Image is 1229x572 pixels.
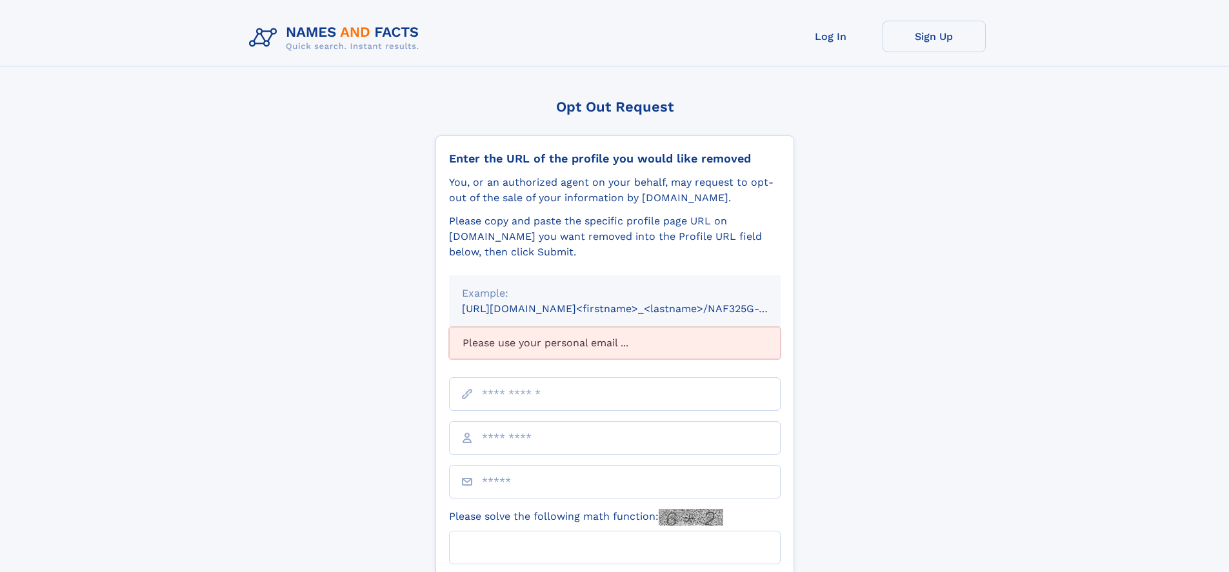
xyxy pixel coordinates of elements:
div: Opt Out Request [435,99,794,115]
div: Please copy and paste the specific profile page URL on [DOMAIN_NAME] you want removed into the Pr... [449,213,781,260]
div: You, or an authorized agent on your behalf, may request to opt-out of the sale of your informatio... [449,175,781,206]
a: Sign Up [883,21,986,52]
div: Please use your personal email ... [449,327,781,359]
div: Enter the URL of the profile you would like removed [449,152,781,166]
small: [URL][DOMAIN_NAME]<firstname>_<lastname>/NAF325G-xxxxxxxx [462,302,805,315]
img: Logo Names and Facts [244,21,430,55]
a: Log In [779,21,883,52]
div: Example: [462,286,768,301]
label: Please solve the following math function: [449,509,723,526]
